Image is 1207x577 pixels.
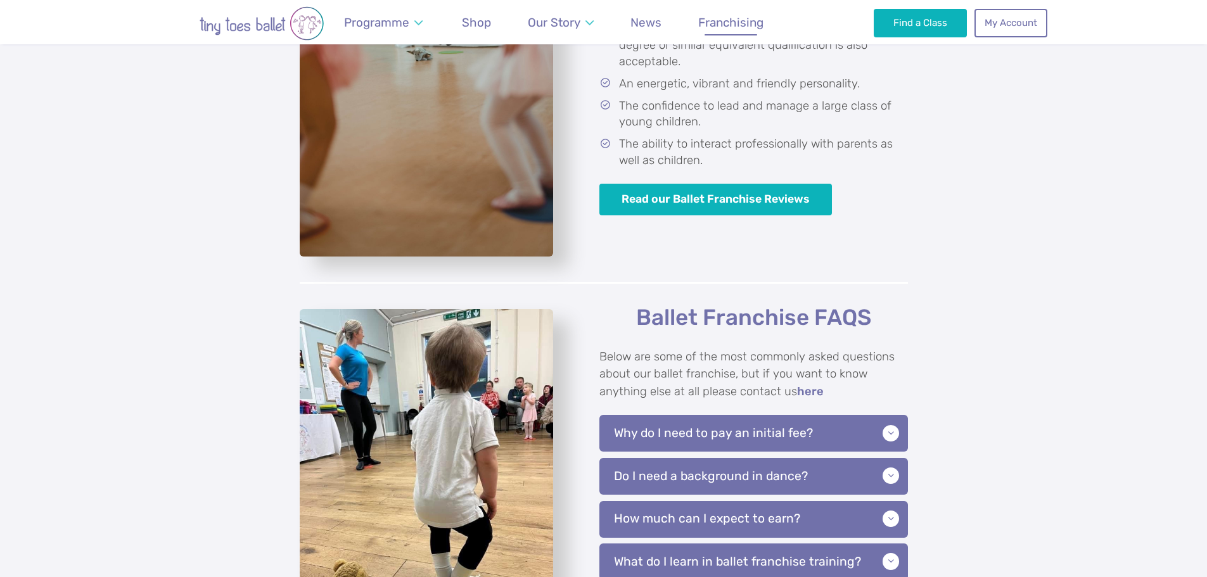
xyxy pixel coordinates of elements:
[797,386,824,398] a: here
[625,8,668,37] a: News
[528,15,580,30] span: Our Story
[599,184,833,216] a: Read our Ballet Franchise Reviews
[599,458,908,495] p: Do I need a background in dance?
[604,76,908,92] li: An energetic, vibrant and friendly personality.
[693,8,770,37] a: Franchising
[974,9,1047,37] a: My Account
[698,15,763,30] span: Franchising
[630,15,661,30] span: News
[599,348,908,401] p: Below are some of the most commonly asked questions about our ballet franchise, but if you want t...
[344,15,409,30] span: Programme
[599,304,908,332] h2: Ballet Franchise FAQS
[604,136,908,169] li: The ability to interact professionally with parents as well as children.
[599,501,908,538] p: How much can I expect to earn?
[462,15,491,30] span: Shop
[599,415,908,452] p: Why do I need to pay an initial fee?
[160,6,363,41] img: tiny toes ballet
[338,8,429,37] a: Programme
[456,8,497,37] a: Shop
[604,98,908,131] li: The confidence to lead and manage a large class of young children.
[521,8,599,37] a: Our Story
[874,9,967,37] a: Find a Class
[604,21,908,70] li: A background in dance. Alternatively, a teaching degree or similar equivalent qualification is al...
